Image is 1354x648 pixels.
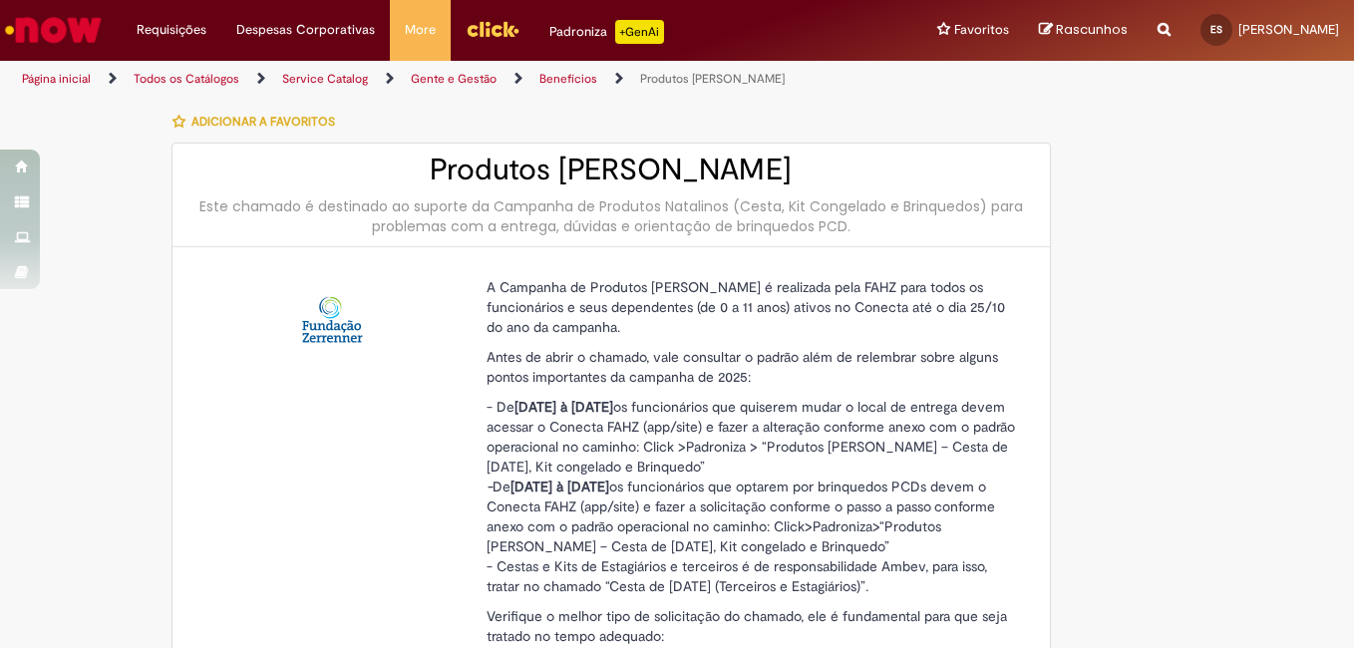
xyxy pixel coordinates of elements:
[487,478,995,555] span: De os funcionários que optarem por brinquedos PCDs devem o Conecta FAHZ (app/site) e fazer a soli...
[22,71,91,87] a: Página inicial
[1039,21,1128,40] a: Rascunhos
[15,61,887,98] ul: Trilhas de página
[549,20,664,44] div: Padroniza
[510,478,609,495] strong: [DATE] à [DATE]
[300,287,364,351] img: Produtos Natalinos - FAHZ
[192,196,1030,236] div: Este chamado é destinado ao suporte da Campanha de Produtos Natalinos (Cesta, Kit Congelado e Bri...
[1210,23,1222,36] span: ES
[640,71,785,87] a: Produtos [PERSON_NAME]
[466,14,519,44] img: click_logo_yellow_360x200.png
[954,20,1009,40] span: Favoritos
[2,10,105,50] img: ServiceNow
[487,278,1005,336] span: A Campanha de Produtos [PERSON_NAME] é realizada pela FAHZ para todos os funcionários e seus depe...
[1238,21,1339,38] span: [PERSON_NAME]
[487,348,998,386] span: Antes de abrir o chamado, vale consultar o padrão além de relembrar sobre alguns pontos important...
[1056,20,1128,39] span: Rascunhos
[171,101,346,143] button: Adicionar a Favoritos
[487,398,1015,476] span: - De os funcionários que quiserem mudar o local de entrega devem acessar o Conecta FAHZ (app/site...
[134,71,239,87] a: Todos os Catálogos
[487,607,1007,645] span: Verifique o melhor tipo de solicitação do chamado, ele é fundamental para que seja tratado no tem...
[514,398,613,416] strong: [DATE] à [DATE]
[539,71,597,87] a: Benefícios
[615,20,664,44] p: +GenAi
[411,71,497,87] a: Gente e Gestão
[405,20,436,40] span: More
[191,114,335,130] span: Adicionar a Favoritos
[487,478,493,495] em: -
[192,154,1030,186] h2: Produtos [PERSON_NAME]
[137,20,206,40] span: Requisições
[487,557,987,595] span: - Cestas e Kits de Estagiários e terceiros é de responsabilidade Ambev, para isso, tratar no cham...
[236,20,375,40] span: Despesas Corporativas
[282,71,368,87] a: Service Catalog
